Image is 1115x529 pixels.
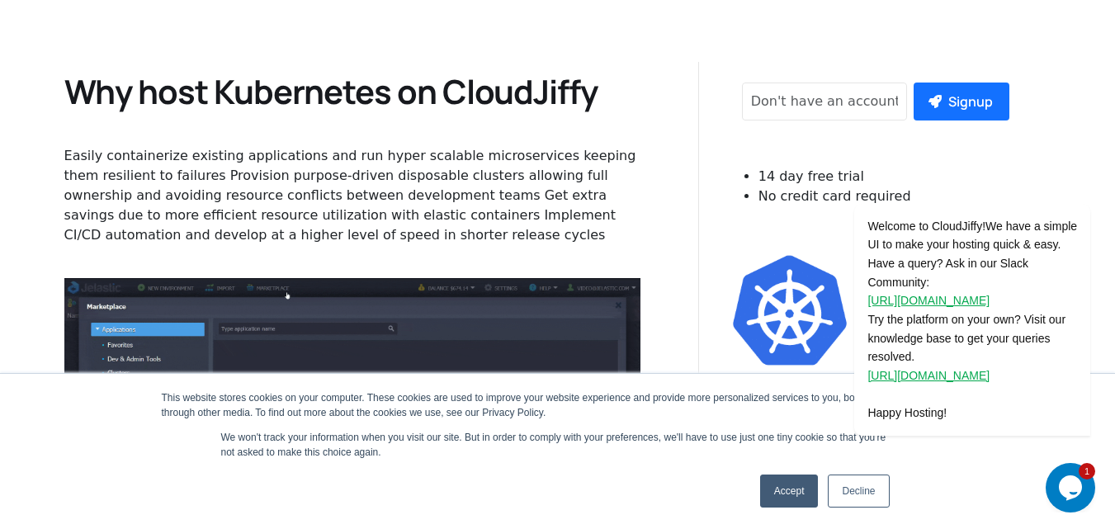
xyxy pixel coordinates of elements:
[758,187,1027,206] li: No credit card required
[732,253,848,368] img: kubernetes_Image.png
[760,475,819,508] a: Accept
[162,390,954,420] div: This website stores cookies on your computer. These cookies are used to improve your website expe...
[1046,463,1098,512] iframe: chat widget
[742,83,908,120] input: Don't have an account yet?
[64,146,640,245] div: Easily containerize existing applications and run hyper scalable microservices keeping them resil...
[64,70,640,113] h2: Why host Kubernetes on CloudJiffy
[221,430,895,460] p: We won't track your information when you visit our site. But in order to comply with your prefere...
[828,475,889,508] a: Decline
[801,54,1098,455] iframe: chat widget
[758,167,1027,187] li: 14 day free trial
